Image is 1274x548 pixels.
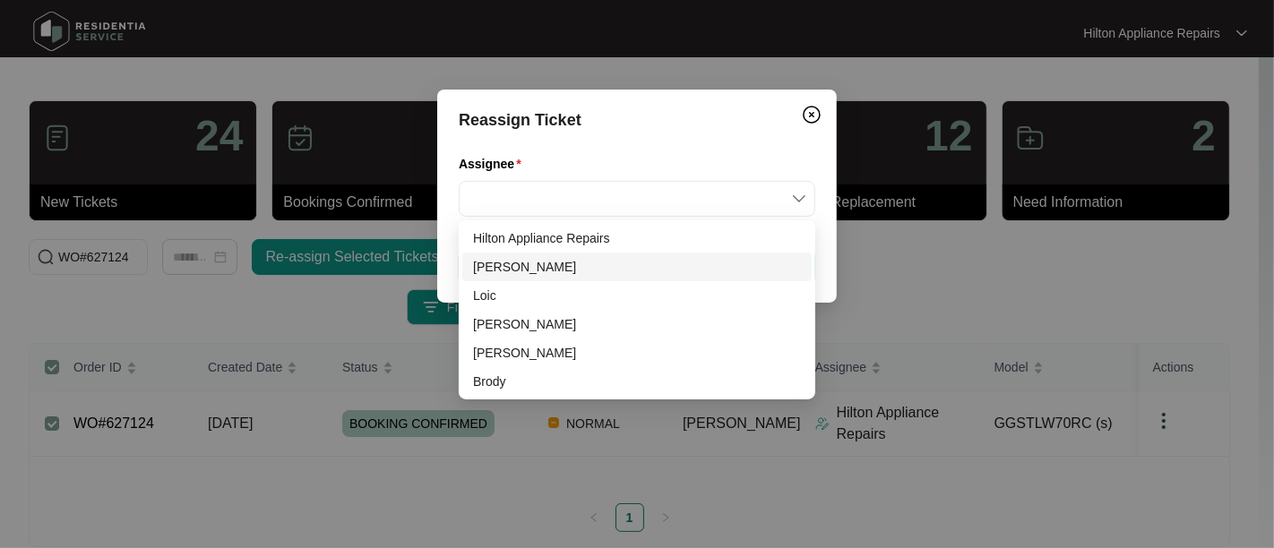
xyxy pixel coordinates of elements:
[462,253,812,281] div: Dean
[462,281,812,310] div: Loic
[473,314,801,334] div: [PERSON_NAME]
[462,367,812,396] div: Brody
[473,257,801,277] div: [PERSON_NAME]
[797,100,826,129] button: Close
[473,228,801,248] div: Hilton Appliance Repairs
[459,107,815,133] div: Reassign Ticket
[473,286,801,305] div: Loic
[459,155,529,173] label: Assignee
[469,182,805,216] input: Assignee
[473,343,801,363] div: [PERSON_NAME]
[462,310,812,338] div: Joel
[801,104,822,125] img: closeCircle
[473,372,801,391] div: Brody
[462,338,812,367] div: Evan
[462,224,812,253] div: Hilton Appliance Repairs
